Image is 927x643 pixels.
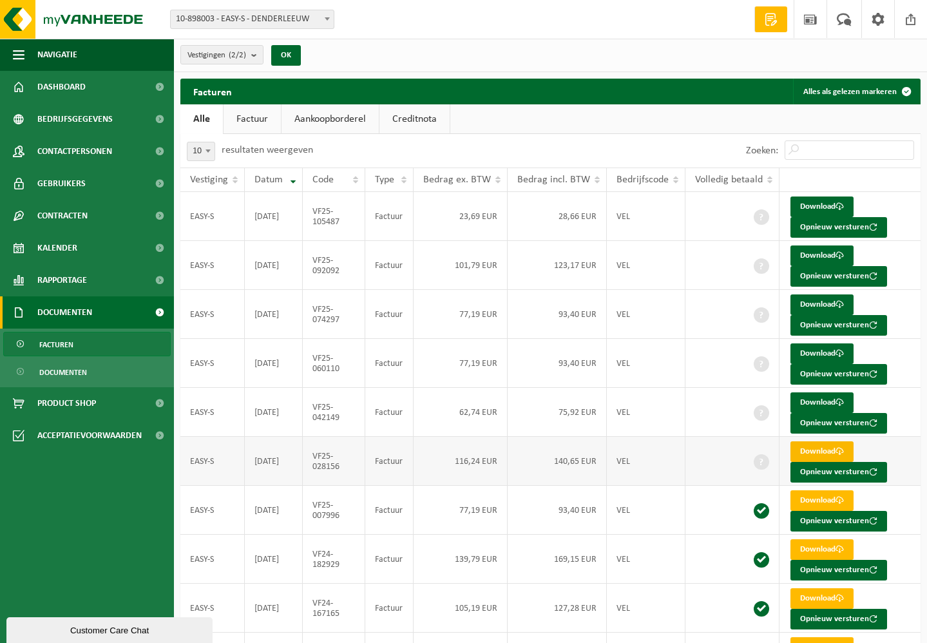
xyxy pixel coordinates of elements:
td: 75,92 EUR [508,388,607,437]
td: [DATE] [245,192,302,241]
td: VF25-028156 [303,437,366,486]
button: Opnieuw versturen [790,462,887,483]
td: 93,40 EUR [508,339,607,388]
span: Product Shop [37,387,96,419]
td: [DATE] [245,535,302,584]
span: Bedrijfscode [616,175,669,185]
td: Factuur [365,192,413,241]
a: Download [790,490,854,511]
td: [DATE] [245,437,302,486]
td: VEL [607,584,685,633]
td: [DATE] [245,584,302,633]
td: VEL [607,437,685,486]
td: [DATE] [245,241,302,290]
td: [DATE] [245,388,302,437]
td: EASY-S [180,535,245,584]
td: 139,79 EUR [414,535,508,584]
label: Zoeken: [746,146,778,156]
td: EASY-S [180,486,245,535]
td: 127,28 EUR [508,584,607,633]
span: Documenten [39,360,87,385]
span: 10 [187,142,215,160]
td: VF24-182929 [303,535,366,584]
td: [DATE] [245,486,302,535]
td: VEL [607,192,685,241]
button: OK [271,45,301,66]
button: Opnieuw versturen [790,609,887,629]
td: 93,40 EUR [508,290,607,339]
td: VEL [607,535,685,584]
td: VF25-092092 [303,241,366,290]
td: 169,15 EUR [508,535,607,584]
button: Alles als gelezen markeren [793,79,919,104]
button: Opnieuw versturen [790,266,887,287]
a: Download [790,294,854,315]
td: Factuur [365,535,413,584]
td: VF25-060110 [303,339,366,388]
button: Opnieuw versturen [790,511,887,532]
td: EASY-S [180,339,245,388]
td: 123,17 EUR [508,241,607,290]
td: VEL [607,486,685,535]
td: EASY-S [180,437,245,486]
td: 62,74 EUR [414,388,508,437]
a: Documenten [3,360,171,384]
span: 10-898003 - EASY-S - DENDERLEEUW [171,10,334,28]
button: Opnieuw versturen [790,217,887,238]
button: Opnieuw versturen [790,413,887,434]
a: Facturen [3,332,171,356]
button: Opnieuw versturen [790,364,887,385]
td: EASY-S [180,192,245,241]
td: [DATE] [245,339,302,388]
td: 140,65 EUR [508,437,607,486]
td: 93,40 EUR [508,486,607,535]
td: EASY-S [180,290,245,339]
span: Datum [254,175,283,185]
a: Download [790,392,854,413]
td: 77,19 EUR [414,290,508,339]
a: Creditnota [379,104,450,134]
td: VEL [607,339,685,388]
span: Dashboard [37,71,86,103]
button: Opnieuw versturen [790,315,887,336]
td: Factuur [365,388,413,437]
span: Volledig betaald [695,175,763,185]
td: Factuur [365,437,413,486]
span: Navigatie [37,39,77,71]
td: Factuur [365,486,413,535]
a: Download [790,245,854,266]
a: Factuur [224,104,281,134]
span: 10 [187,142,215,161]
span: Code [312,175,334,185]
span: Bedrag incl. BTW [517,175,590,185]
a: Download [790,197,854,217]
td: EASY-S [180,388,245,437]
span: Facturen [39,332,73,357]
td: 105,19 EUR [414,584,508,633]
button: Opnieuw versturen [790,560,887,581]
a: Download [790,588,854,609]
td: Factuur [365,241,413,290]
td: 101,79 EUR [414,241,508,290]
label: resultaten weergeven [222,145,313,155]
td: [DATE] [245,290,302,339]
a: Alle [180,104,223,134]
span: Gebruikers [37,168,86,200]
td: Factuur [365,339,413,388]
td: EASY-S [180,241,245,290]
span: Vestiging [190,175,228,185]
td: VF24-167165 [303,584,366,633]
a: Download [790,539,854,560]
td: 77,19 EUR [414,339,508,388]
span: Bedrijfsgegevens [37,103,113,135]
td: 23,69 EUR [414,192,508,241]
span: Kalender [37,232,77,264]
iframe: chat widget [6,615,215,643]
a: Download [790,343,854,364]
button: Vestigingen(2/2) [180,45,263,64]
td: Factuur [365,584,413,633]
td: VF25-105487 [303,192,366,241]
span: Vestigingen [187,46,246,65]
td: 77,19 EUR [414,486,508,535]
